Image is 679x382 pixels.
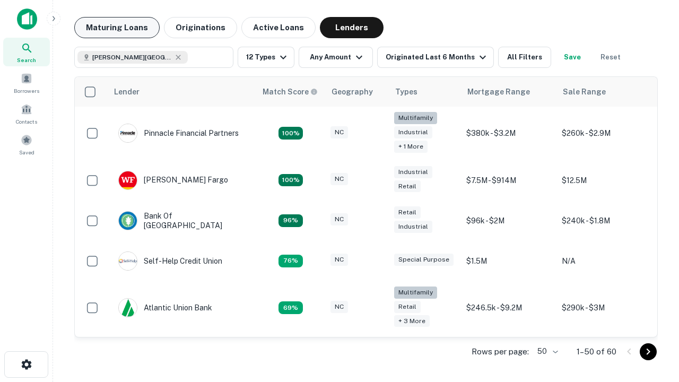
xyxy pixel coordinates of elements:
[241,17,316,38] button: Active Loans
[556,77,652,107] th: Sale Range
[556,160,652,201] td: $12.5M
[394,141,428,153] div: + 1 more
[461,160,556,201] td: $7.5M - $914M
[330,213,348,225] div: NC
[278,301,303,314] div: Matching Properties: 10, hasApolloMatch: undefined
[164,17,237,38] button: Originations
[118,171,228,190] div: [PERSON_NAME] Fargo
[330,254,348,266] div: NC
[556,241,652,281] td: N/A
[299,47,373,68] button: Any Amount
[394,112,437,124] div: Multifamily
[394,254,454,266] div: Special Purpose
[278,255,303,267] div: Matching Properties: 11, hasApolloMatch: undefined
[594,47,628,68] button: Reset
[394,180,421,193] div: Retail
[118,124,239,143] div: Pinnacle Financial Partners
[330,126,348,138] div: NC
[395,85,417,98] div: Types
[3,38,50,66] a: Search
[74,17,160,38] button: Maturing Loans
[263,86,316,98] h6: Match Score
[461,77,556,107] th: Mortgage Range
[555,47,589,68] button: Save your search to get updates of matches that match your search criteria.
[119,124,137,142] img: picture
[3,99,50,128] a: Contacts
[119,252,137,270] img: picture
[17,8,37,30] img: capitalize-icon.png
[556,281,652,335] td: $290k - $3M
[556,201,652,241] td: $240k - $1.8M
[640,343,657,360] button: Go to next page
[16,117,37,126] span: Contacts
[256,77,325,107] th: Capitalize uses an advanced AI algorithm to match your search with the best lender. The match sco...
[577,345,616,358] p: 1–50 of 60
[330,301,348,313] div: NC
[278,174,303,187] div: Matching Properties: 15, hasApolloMatch: undefined
[394,126,432,138] div: Industrial
[389,77,461,107] th: Types
[377,47,494,68] button: Originated Last 6 Months
[263,86,318,98] div: Capitalize uses an advanced AI algorithm to match your search with the best lender. The match sco...
[118,298,212,317] div: Atlantic Union Bank
[119,171,137,189] img: picture
[461,281,556,335] td: $246.5k - $9.2M
[114,85,140,98] div: Lender
[332,85,373,98] div: Geography
[556,107,652,160] td: $260k - $2.9M
[472,345,529,358] p: Rows per page:
[467,85,530,98] div: Mortgage Range
[461,107,556,160] td: $380k - $3.2M
[3,130,50,159] a: Saved
[325,77,389,107] th: Geography
[320,17,384,38] button: Lenders
[626,297,679,348] iframe: Chat Widget
[3,68,50,97] a: Borrowers
[394,221,432,233] div: Industrial
[461,241,556,281] td: $1.5M
[394,286,437,299] div: Multifamily
[394,301,421,313] div: Retail
[14,86,39,95] span: Borrowers
[119,212,137,230] img: picture
[17,56,36,64] span: Search
[394,315,430,327] div: + 3 more
[533,344,560,359] div: 50
[92,53,172,62] span: [PERSON_NAME][GEOGRAPHIC_DATA], [GEOGRAPHIC_DATA]
[19,148,34,157] span: Saved
[118,251,222,271] div: Self-help Credit Union
[278,127,303,140] div: Matching Properties: 26, hasApolloMatch: undefined
[386,51,489,64] div: Originated Last 6 Months
[461,201,556,241] td: $96k - $2M
[394,166,432,178] div: Industrial
[563,85,606,98] div: Sale Range
[330,173,348,185] div: NC
[118,211,246,230] div: Bank Of [GEOGRAPHIC_DATA]
[119,299,137,317] img: picture
[278,214,303,227] div: Matching Properties: 14, hasApolloMatch: undefined
[238,47,294,68] button: 12 Types
[394,206,421,219] div: Retail
[498,47,551,68] button: All Filters
[108,77,256,107] th: Lender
